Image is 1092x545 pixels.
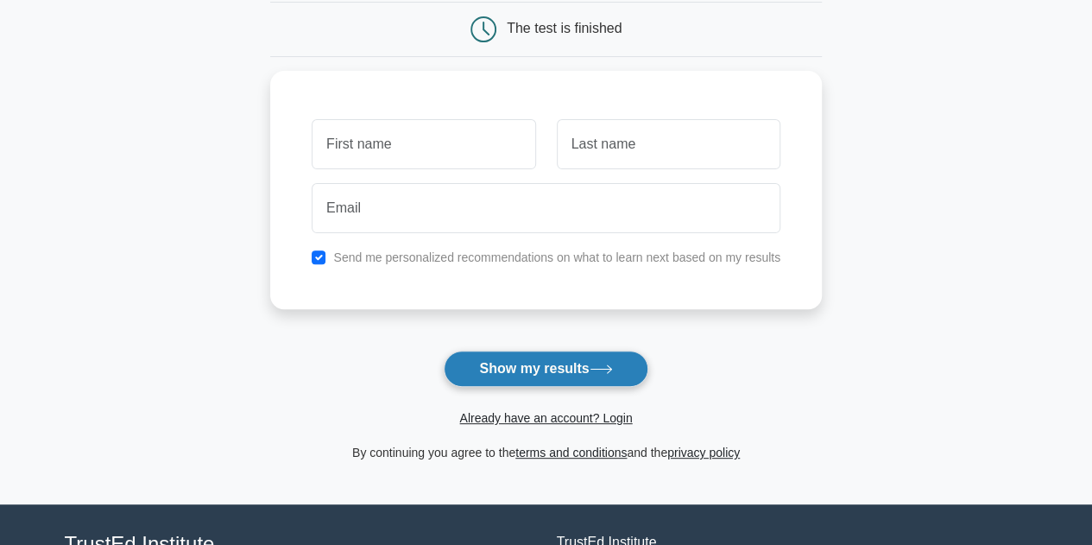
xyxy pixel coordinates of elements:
input: First name [312,119,535,169]
button: Show my results [444,351,647,387]
a: Already have an account? Login [459,411,632,425]
label: Send me personalized recommendations on what to learn next based on my results [333,250,780,264]
input: Last name [557,119,780,169]
a: terms and conditions [515,446,627,459]
div: By continuing you agree to the and the [260,442,832,463]
input: Email [312,183,780,233]
div: The test is finished [507,21,622,35]
a: privacy policy [667,446,740,459]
